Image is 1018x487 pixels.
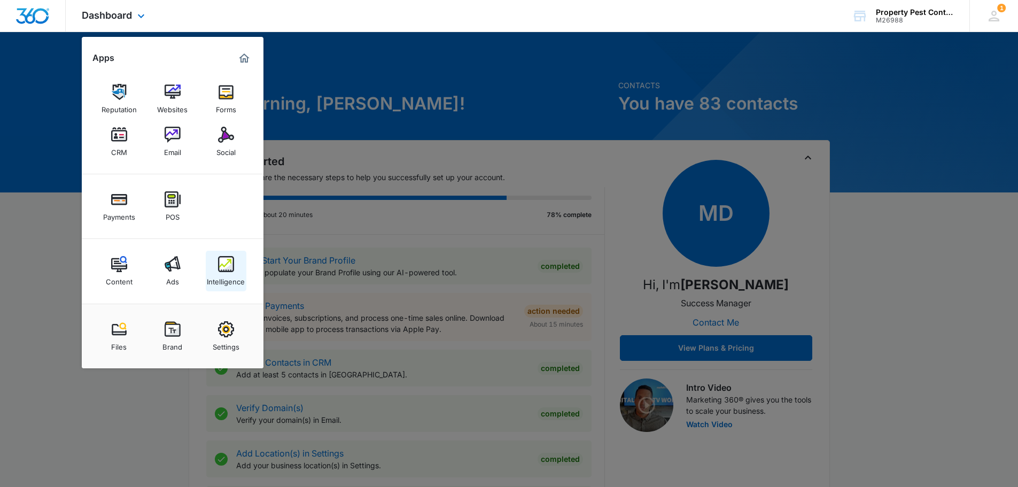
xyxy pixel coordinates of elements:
[166,207,180,221] div: POS
[206,79,246,119] a: Forms
[876,8,954,17] div: account name
[166,272,179,286] div: Ads
[102,100,137,114] div: Reputation
[216,100,236,114] div: Forms
[997,4,1006,12] div: notifications count
[236,50,253,67] a: Marketing 360® Dashboard
[99,79,139,119] a: Reputation
[213,337,239,351] div: Settings
[206,251,246,291] a: Intelligence
[99,186,139,227] a: Payments
[82,10,132,21] span: Dashboard
[99,251,139,291] a: Content
[106,272,133,286] div: Content
[876,17,954,24] div: account id
[206,121,246,162] a: Social
[152,79,193,119] a: Websites
[997,4,1006,12] span: 1
[152,121,193,162] a: Email
[162,337,182,351] div: Brand
[103,207,135,221] div: Payments
[207,272,245,286] div: Intelligence
[111,143,127,157] div: CRM
[164,143,181,157] div: Email
[152,316,193,357] a: Brand
[111,337,127,351] div: Files
[157,100,188,114] div: Websites
[152,251,193,291] a: Ads
[99,121,139,162] a: CRM
[152,186,193,227] a: POS
[99,316,139,357] a: Files
[216,143,236,157] div: Social
[206,316,246,357] a: Settings
[92,53,114,63] h2: Apps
